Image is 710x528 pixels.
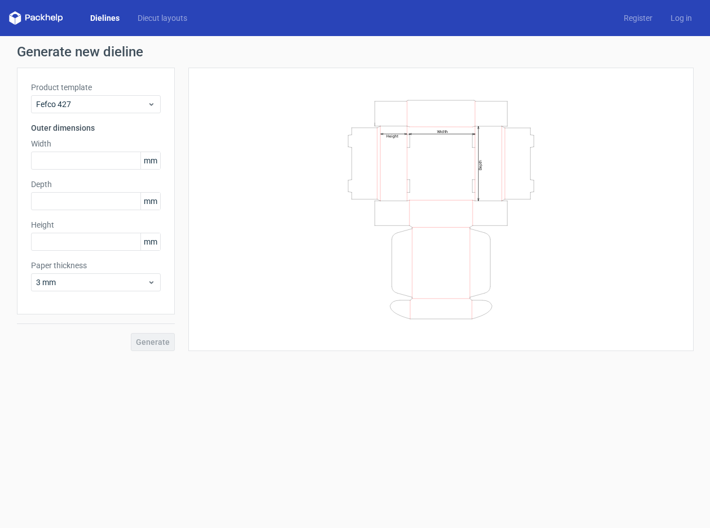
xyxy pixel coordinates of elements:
span: mm [140,193,160,210]
h1: Generate new dieline [17,45,694,59]
label: Depth [31,179,161,190]
text: Width [437,128,448,134]
a: Register [615,12,662,24]
label: Paper thickness [31,260,161,271]
a: Log in [662,12,701,24]
text: Height [386,134,398,138]
span: Fefco 427 [36,99,147,110]
label: Width [31,138,161,149]
span: 3 mm [36,277,147,288]
span: mm [140,233,160,250]
text: Depth [478,159,483,170]
a: Dielines [81,12,129,24]
h3: Outer dimensions [31,122,161,134]
span: mm [140,152,160,169]
label: Product template [31,82,161,93]
a: Diecut layouts [129,12,196,24]
label: Height [31,219,161,230]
